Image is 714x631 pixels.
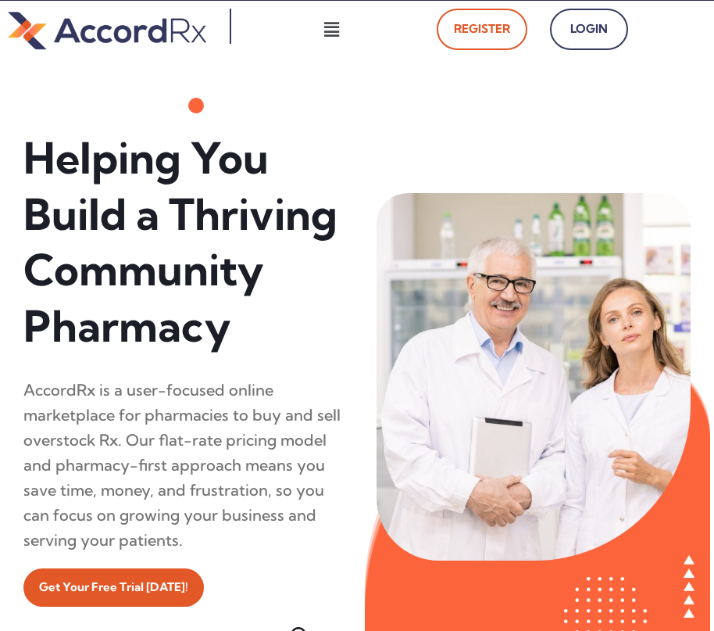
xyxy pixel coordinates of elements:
span: Get Your Free Trial [DATE]! [39,576,188,599]
img: default-logo [8,9,206,52]
a: Login [550,9,628,50]
span: Register [454,18,510,41]
h1: Helping You Build a Thriving Community Pharmacy [23,131,345,354]
a: Get Your Free Trial [DATE]! [23,568,204,607]
span: Login [567,18,611,41]
a: Register [437,9,527,50]
div: AccordRx is a user-focused online marketplace for pharmacies to buy and sell overstock Rx. Our fl... [23,378,345,553]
